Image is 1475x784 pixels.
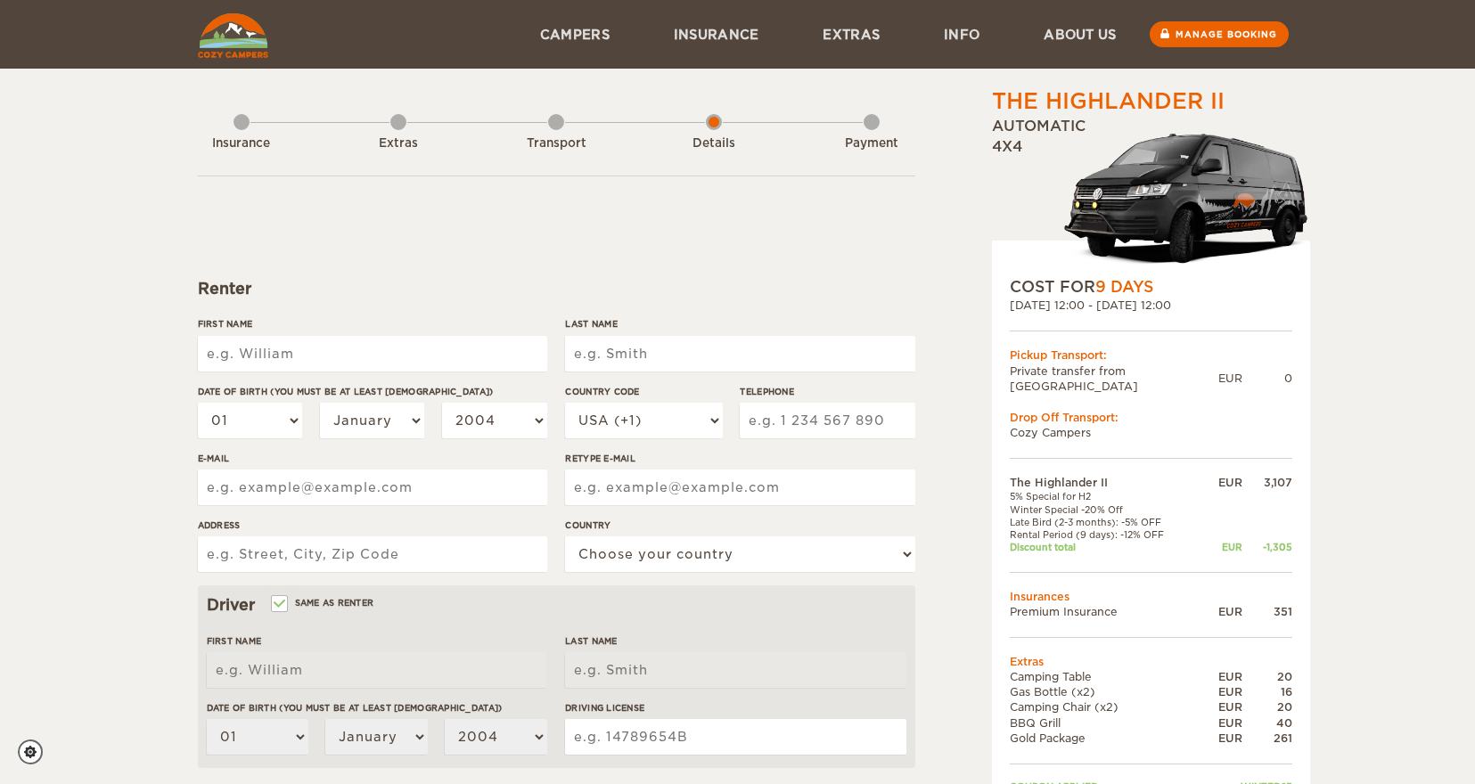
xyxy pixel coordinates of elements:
[207,701,547,715] label: Date of birth (You must be at least [DEMOGRAPHIC_DATA])
[1010,276,1292,298] div: COST FOR
[1010,654,1292,669] td: Extras
[1242,699,1292,715] div: 20
[1010,541,1200,553] td: Discount total
[507,135,605,152] div: Transport
[1010,516,1200,528] td: Late Bird (2-3 months): -5% OFF
[1010,684,1200,699] td: Gas Bottle (x2)
[1242,604,1292,619] div: 351
[1242,684,1292,699] div: 16
[1010,528,1200,541] td: Rental Period (9 days): -12% OFF
[1200,684,1242,699] div: EUR
[740,385,914,398] label: Telephone
[565,719,905,755] input: e.g. 14789654B
[1242,541,1292,553] div: -1,305
[992,86,1225,117] div: The Highlander II
[1010,589,1292,604] td: Insurances
[1010,363,1218,394] td: Private transfer from [GEOGRAPHIC_DATA]
[565,452,914,465] label: Retype E-mail
[565,385,722,398] label: Country Code
[1010,669,1200,684] td: Camping Table
[18,739,54,764] a: Cookie settings
[198,519,547,532] label: Address
[1218,371,1242,386] div: EUR
[565,634,905,648] label: Last Name
[1242,475,1292,490] div: 3,107
[1242,669,1292,684] div: 20
[1010,604,1200,619] td: Premium Insurance
[665,135,763,152] div: Details
[1010,490,1200,502] td: 5% Special for H2
[273,600,284,611] input: Same as renter
[1010,410,1292,425] div: Drop Off Transport:
[1010,347,1292,363] div: Pickup Transport:
[273,594,374,611] label: Same as renter
[198,317,547,331] label: First Name
[1010,475,1200,490] td: The Highlander II
[198,278,915,299] div: Renter
[1200,669,1242,684] div: EUR
[823,135,921,152] div: Payment
[1242,731,1292,746] div: 261
[207,634,547,648] label: First Name
[740,403,914,438] input: e.g. 1 234 567 890
[1200,541,1242,553] div: EUR
[1010,731,1200,746] td: Gold Package
[565,701,905,715] label: Driving License
[193,135,291,152] div: Insurance
[1200,715,1242,731] div: EUR
[565,317,914,331] label: Last Name
[198,385,547,398] label: Date of birth (You must be at least [DEMOGRAPHIC_DATA])
[1010,503,1200,516] td: Winter Special -20% Off
[349,135,447,152] div: Extras
[1010,699,1200,715] td: Camping Chair (x2)
[1010,715,1200,731] td: BBQ Grill
[198,336,547,372] input: e.g. William
[198,536,547,572] input: e.g. Street, City, Zip Code
[1200,731,1242,746] div: EUR
[1242,715,1292,731] div: 40
[1200,699,1242,715] div: EUR
[1242,371,1292,386] div: 0
[207,594,906,616] div: Driver
[1095,278,1153,296] span: 9 Days
[198,13,268,58] img: Cozy Campers
[565,470,914,505] input: e.g. example@example.com
[198,470,547,505] input: e.g. example@example.com
[565,336,914,372] input: e.g. Smith
[1200,604,1242,619] div: EUR
[1150,21,1289,47] a: Manage booking
[1010,425,1292,440] td: Cozy Campers
[565,652,905,688] input: e.g. Smith
[1010,298,1292,313] div: [DATE] 12:00 - [DATE] 12:00
[1200,475,1242,490] div: EUR
[1063,122,1310,276] img: stor-langur-223.png
[198,452,547,465] label: E-mail
[992,117,1310,276] div: Automatic 4x4
[207,652,547,688] input: e.g. William
[565,519,914,532] label: Country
